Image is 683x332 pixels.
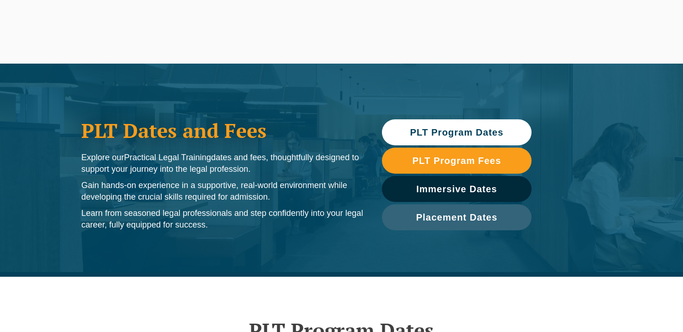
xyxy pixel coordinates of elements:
a: PLT Program Fees [382,148,532,174]
a: Placement Dates [382,204,532,230]
a: PLT Program Dates [382,119,532,145]
span: PLT Program Dates [410,128,503,137]
p: Gain hands-on experience in a supportive, real-world environment while developing the crucial ski... [81,180,363,203]
p: Explore our dates and fees, thoughtfully designed to support your journey into the legal profession. [81,152,363,175]
span: Immersive Dates [416,184,497,194]
a: Immersive Dates [382,176,532,202]
h1: PLT Dates and Fees [81,119,363,142]
span: PLT Program Fees [412,156,501,165]
p: Learn from seasoned legal professionals and step confidently into your legal career, fully equipp... [81,208,363,231]
span: Placement Dates [416,213,497,222]
span: Practical Legal Training [124,153,211,162]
